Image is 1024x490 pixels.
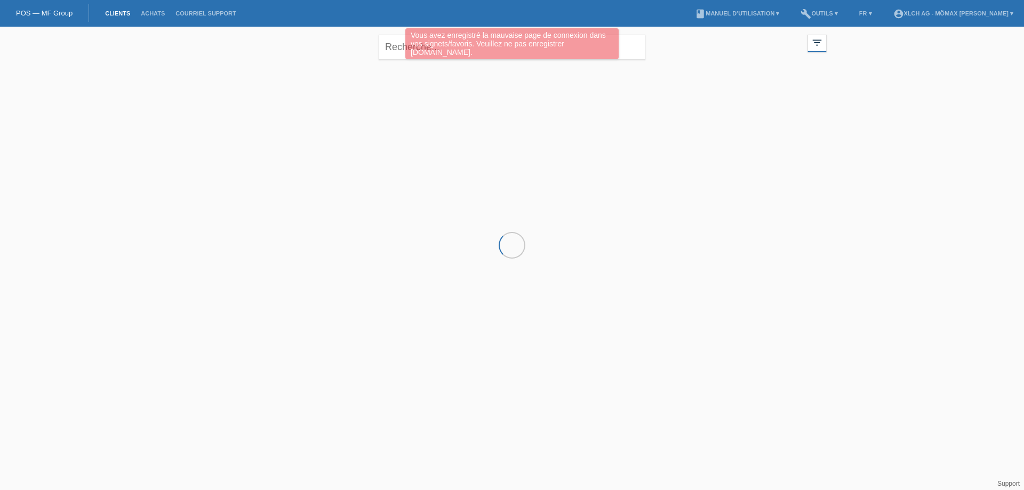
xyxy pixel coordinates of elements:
a: FR ▾ [854,10,877,17]
i: account_circle [893,9,904,19]
a: buildOutils ▾ [795,10,843,17]
a: Clients [100,10,135,17]
i: build [801,9,811,19]
a: bookManuel d’utilisation ▾ [690,10,785,17]
a: Achats [135,10,170,17]
i: book [695,9,706,19]
a: Support [997,480,1020,487]
div: Vous avez enregistré la mauvaise page de connexion dans vos signets/favoris. Veuillez ne pas enre... [405,28,619,59]
a: Courriel Support [170,10,241,17]
a: POS — MF Group [16,9,73,17]
a: account_circleXLCH AG - Mömax [PERSON_NAME] ▾ [888,10,1019,17]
